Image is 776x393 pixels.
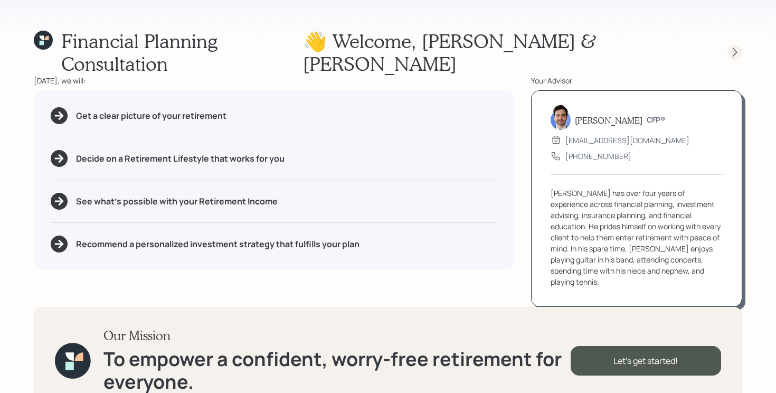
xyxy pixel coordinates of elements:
div: [DATE], we will: [34,75,514,86]
h5: [PERSON_NAME] [575,115,642,125]
div: Let's get started! [571,346,721,376]
h5: Recommend a personalized investment strategy that fulfills your plan [76,239,359,249]
div: [EMAIL_ADDRESS][DOMAIN_NAME] [565,135,689,146]
h1: 👋 Welcome , [PERSON_NAME] & [PERSON_NAME] [303,30,708,75]
h3: Our Mission [103,328,571,343]
div: Your Advisor [531,75,742,86]
h1: Financial Planning Consultation [61,30,303,75]
h5: Decide on a Retirement Lifestyle that works for you [76,154,285,164]
h5: Get a clear picture of your retirement [76,111,226,121]
h1: To empower a confident, worry-free retirement for everyone. [103,348,571,393]
img: jonah-coleman-headshot.png [551,105,571,130]
div: [PERSON_NAME] has over four years of experience across financial planning, investment advising, i... [551,188,723,287]
div: [PHONE_NUMBER] [565,151,631,162]
h5: See what's possible with your Retirement Income [76,196,278,207]
h6: CFP® [647,116,665,125]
